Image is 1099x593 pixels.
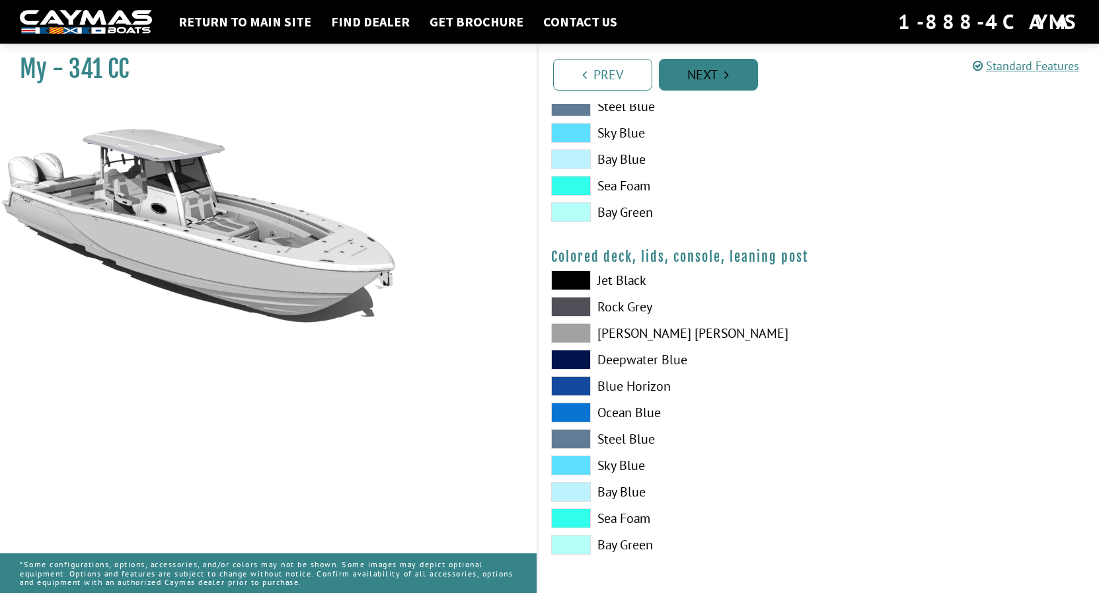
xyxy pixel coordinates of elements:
[553,59,652,91] a: Prev
[659,59,758,91] a: Next
[898,7,1079,36] div: 1-888-4CAYMAS
[324,13,416,30] a: Find Dealer
[551,270,806,290] label: Jet Black
[551,350,806,370] label: Deepwater Blue
[551,482,806,502] label: Bay Blue
[551,403,806,422] label: Ocean Blue
[551,297,806,317] label: Rock Grey
[20,54,504,84] h1: My - 341 CC
[551,176,806,196] label: Sea Foam
[537,13,624,30] a: Contact Us
[551,97,806,116] label: Steel Blue
[551,429,806,449] label: Steel Blue
[172,13,318,30] a: Return to main site
[973,58,1079,73] a: Standard Features
[551,249,1086,265] h4: Colored deck, lids, console, leaning post
[551,323,806,343] label: [PERSON_NAME] [PERSON_NAME]
[551,123,806,143] label: Sky Blue
[551,535,806,555] label: Bay Green
[551,508,806,528] label: Sea Foam
[551,376,806,396] label: Blue Horizon
[551,202,806,222] label: Bay Green
[20,553,517,593] p: *Some configurations, options, accessories, and/or colors may not be shown. Some images may depic...
[551,455,806,475] label: Sky Blue
[551,149,806,169] label: Bay Blue
[20,10,152,34] img: white-logo-c9c8dbefe5ff5ceceb0f0178aa75bf4bb51f6bca0971e226c86eb53dfe498488.png
[423,13,530,30] a: Get Brochure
